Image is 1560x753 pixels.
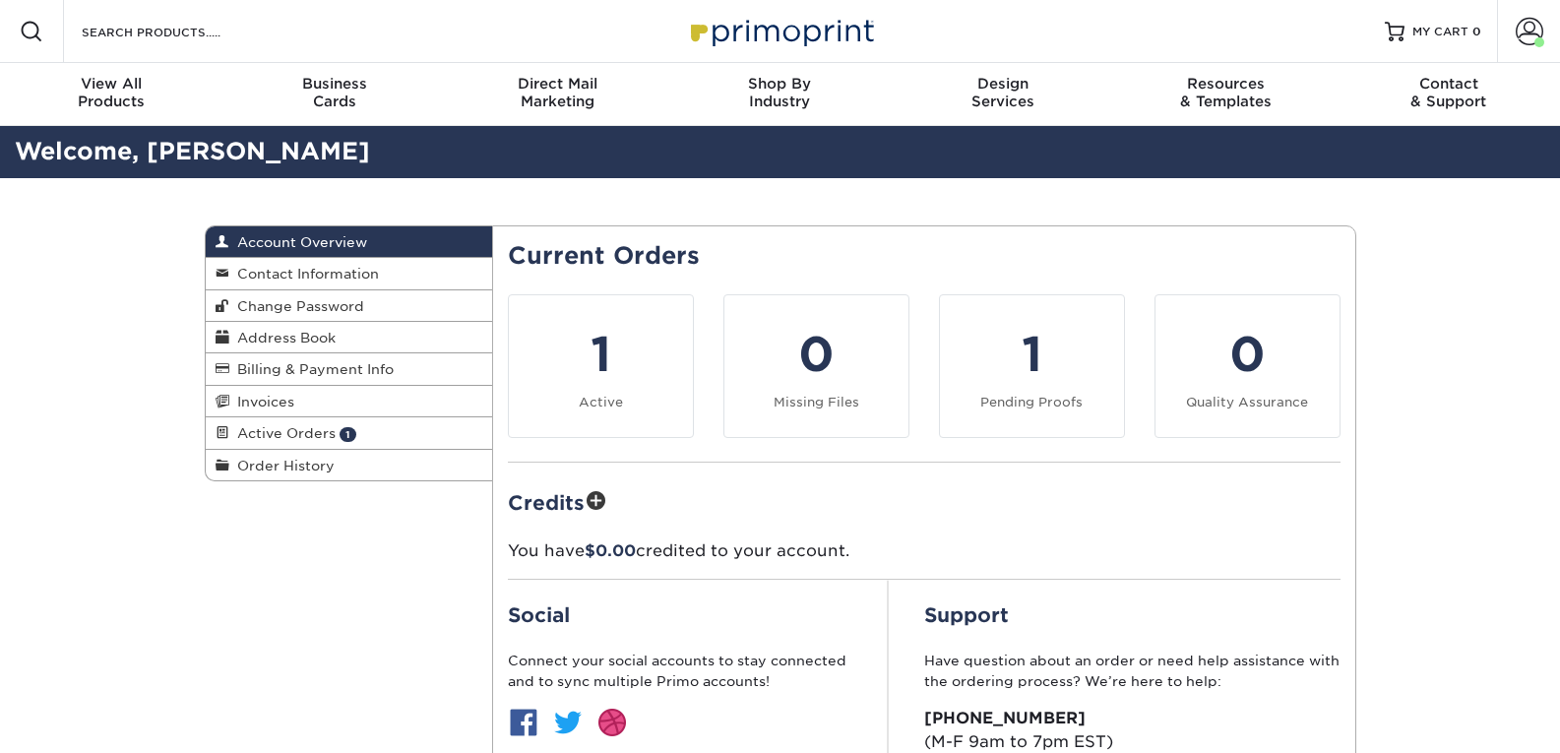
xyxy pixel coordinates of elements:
[229,266,379,282] span: Contact Information
[1338,63,1560,126] a: Contact& Support
[939,294,1125,438] a: 1 Pending Proofs
[206,353,493,385] a: Billing & Payment Info
[222,63,445,126] a: BusinessCards
[892,63,1114,126] a: DesignServices
[668,75,891,93] span: Shop By
[892,75,1114,110] div: Services
[508,294,694,438] a: 1 Active
[1338,75,1560,93] span: Contact
[1186,395,1308,409] small: Quality Assurance
[1167,319,1328,390] div: 0
[229,361,394,377] span: Billing & Payment Info
[206,258,493,289] a: Contact Information
[1338,75,1560,110] div: & Support
[892,75,1114,93] span: Design
[206,322,493,353] a: Address Book
[585,541,636,560] span: $0.00
[229,330,336,345] span: Address Book
[508,651,852,691] p: Connect your social accounts to stay connected and to sync multiple Primo accounts!
[924,651,1341,691] p: Have question about an order or need help assistance with the ordering process? We’re here to help:
[1472,25,1481,38] span: 0
[668,75,891,110] div: Industry
[521,319,681,390] div: 1
[924,709,1086,727] strong: [PHONE_NUMBER]
[446,75,668,93] span: Direct Mail
[682,10,879,52] img: Primoprint
[206,450,493,480] a: Order History
[736,319,897,390] div: 0
[1114,75,1337,93] span: Resources
[1154,294,1341,438] a: 0 Quality Assurance
[229,458,335,473] span: Order History
[508,486,1341,517] h2: Credits
[596,707,628,738] img: btn-dribbble.jpg
[206,386,493,417] a: Invoices
[446,63,668,126] a: Direct MailMarketing
[723,294,909,438] a: 0 Missing Files
[229,394,294,409] span: Invoices
[924,603,1341,627] h2: Support
[229,298,364,314] span: Change Password
[206,417,493,449] a: Active Orders 1
[508,603,852,627] h2: Social
[229,234,367,250] span: Account Overview
[1114,75,1337,110] div: & Templates
[579,395,623,409] small: Active
[552,707,584,738] img: btn-twitter.jpg
[340,427,356,442] span: 1
[508,242,1341,271] h2: Current Orders
[1412,24,1468,40] span: MY CART
[229,425,336,441] span: Active Orders
[206,226,493,258] a: Account Overview
[1114,63,1337,126] a: Resources& Templates
[508,707,539,738] img: btn-facebook.jpg
[446,75,668,110] div: Marketing
[508,539,1341,563] p: You have credited to your account.
[222,75,445,93] span: Business
[952,319,1112,390] div: 1
[668,63,891,126] a: Shop ByIndustry
[222,75,445,110] div: Cards
[980,395,1083,409] small: Pending Proofs
[80,20,272,43] input: SEARCH PRODUCTS.....
[206,290,493,322] a: Change Password
[774,395,859,409] small: Missing Files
